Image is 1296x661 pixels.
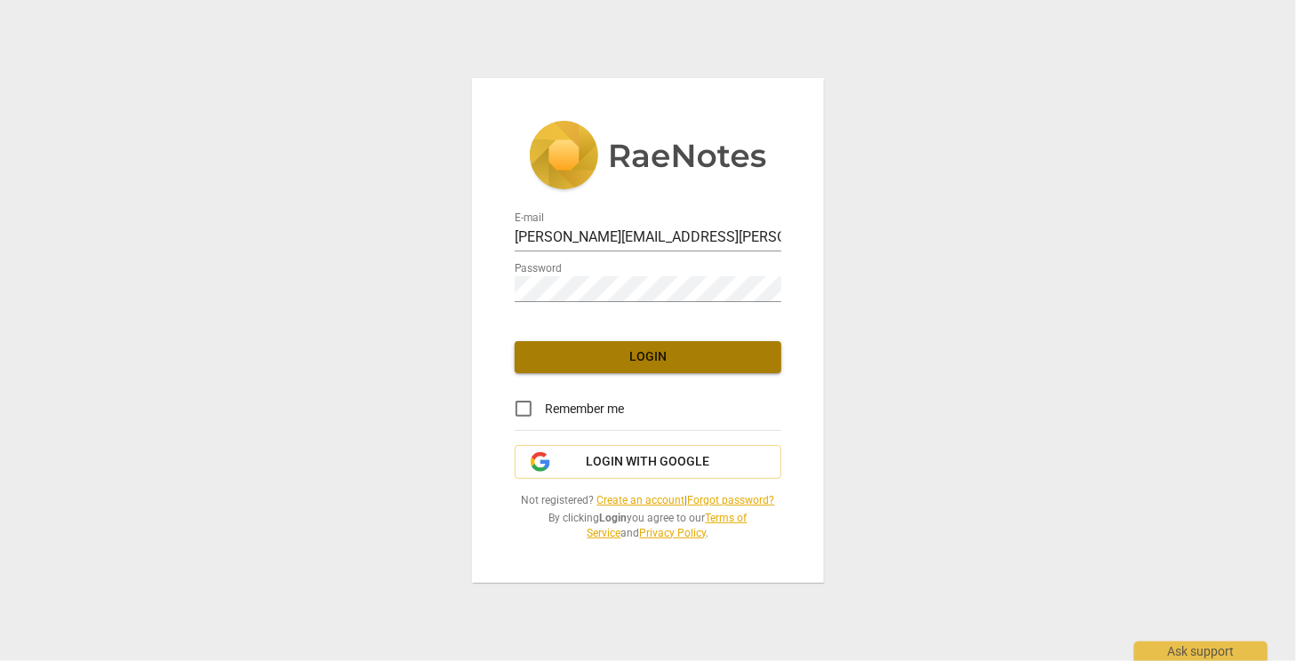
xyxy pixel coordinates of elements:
[515,341,781,373] button: Login
[587,453,710,471] span: Login with Google
[515,493,781,508] span: Not registered? |
[529,121,767,194] img: 5ac2273c67554f335776073100b6d88f.svg
[1134,641,1268,661] div: Ask support
[515,511,781,540] span: By clicking you agree to our and .
[545,400,624,418] span: Remember me
[588,512,748,539] a: Terms of Service
[597,494,685,506] a: Create an account
[515,264,562,275] label: Password
[515,213,544,224] label: E-mail
[600,512,628,524] b: Login
[529,348,767,366] span: Login
[688,494,775,506] a: Forgot password?
[640,527,707,539] a: Privacy Policy
[515,445,781,479] button: Login with Google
